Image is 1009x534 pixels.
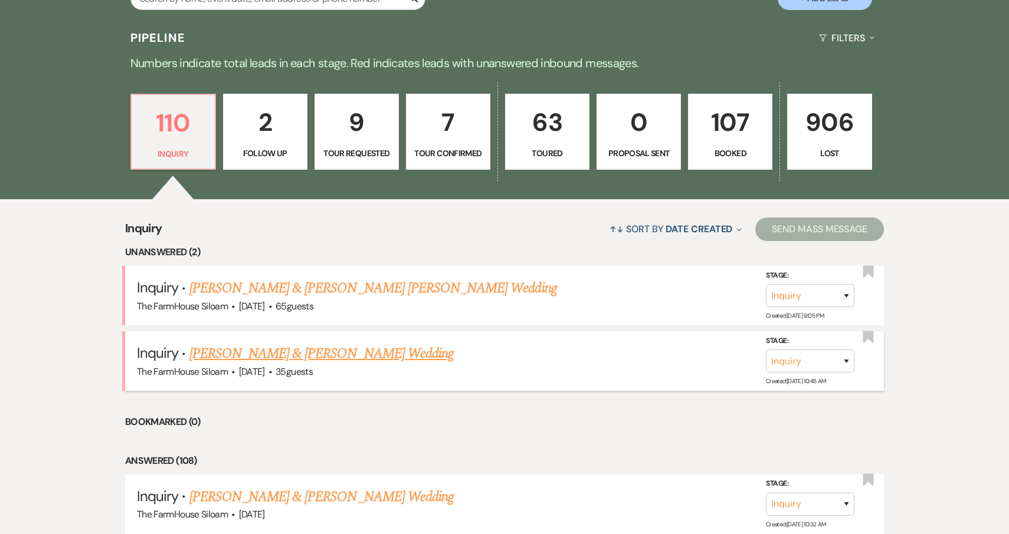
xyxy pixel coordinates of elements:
[223,94,307,170] a: 2Follow Up
[766,312,824,319] span: Created: [DATE] 9:05 PM
[276,300,313,312] span: 65 guests
[787,94,872,170] a: 906Lost
[766,377,825,385] span: Created: [DATE] 10:45 AM
[276,365,313,378] span: 35 guests
[231,103,300,142] p: 2
[231,147,300,160] p: Follow Up
[130,29,186,46] h3: Pipeline
[137,344,178,362] span: Inquiry
[766,269,854,282] label: Stage:
[406,94,490,170] a: 7Tour Confirmed
[604,147,673,160] p: Proposal Sent
[125,414,884,430] li: Bookmarked (0)
[597,94,681,170] a: 0Proposal Sent
[766,520,825,528] span: Created: [DATE] 10:32 AM
[137,487,178,505] span: Inquiry
[239,508,265,520] span: [DATE]
[189,343,454,364] a: [PERSON_NAME] & [PERSON_NAME] Wedding
[189,486,454,507] a: [PERSON_NAME] & [PERSON_NAME] Wedding
[189,278,557,299] a: [PERSON_NAME] & [PERSON_NAME] [PERSON_NAME] Wedding
[755,217,884,241] button: Send Mass Message
[414,103,483,142] p: 7
[239,300,265,312] span: [DATE]
[239,365,265,378] span: [DATE]
[137,300,228,312] span: The FarmHouse Siloam
[137,278,178,296] span: Inquiry
[139,103,208,143] p: 110
[137,508,228,520] span: The FarmHouse Siloam
[688,94,772,170] a: 107Booked
[315,94,399,170] a: 9Tour Requested
[766,335,854,348] label: Stage:
[513,103,582,142] p: 63
[610,223,624,235] span: ↑↓
[414,147,483,160] p: Tour Confirmed
[814,22,879,54] button: Filters
[130,94,216,170] a: 110Inquiry
[795,103,864,142] p: 906
[605,213,746,245] button: Sort By Date Created
[125,453,884,469] li: Answered (108)
[125,245,884,260] li: Unanswered (2)
[322,147,391,160] p: Tour Requested
[696,147,765,160] p: Booked
[322,103,391,142] p: 9
[766,477,854,490] label: Stage:
[696,103,765,142] p: 107
[505,94,589,170] a: 63Toured
[125,219,162,245] span: Inquiry
[137,365,228,378] span: The FarmHouse Siloam
[139,147,208,160] p: Inquiry
[513,147,582,160] p: Toured
[604,103,673,142] p: 0
[666,223,732,235] span: Date Created
[795,147,864,160] p: Lost
[80,54,929,72] p: Numbers indicate total leads in each stage. Red indicates leads with unanswered inbound messages.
